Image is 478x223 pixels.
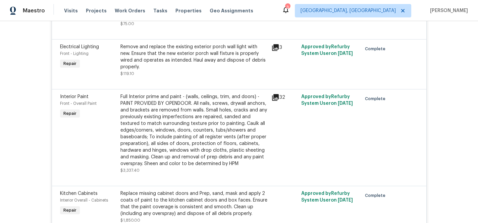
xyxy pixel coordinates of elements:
span: Complete [365,95,388,102]
span: Kitchen Cabinets [60,191,98,196]
div: Replace missing cabinet doors and Prep, sand, mask and apply 2 coats of paint to the kitchen cabi... [120,190,267,217]
span: Complete [365,192,388,199]
div: Remove and replace the existing exterior porch wall light with new. Ensure that the new exterior ... [120,44,267,70]
span: Electrical Lighting [60,45,99,49]
span: [GEOGRAPHIC_DATA], [GEOGRAPHIC_DATA] [301,7,396,14]
span: [DATE] [338,101,353,106]
span: Approved by Refurby System User on [301,191,353,203]
span: [PERSON_NAME] [427,7,468,14]
div: 32 [271,93,298,101]
span: $1,850.00 [120,218,140,222]
span: $119.10 [120,72,134,76]
span: Front - Lighting [60,52,89,56]
div: 3 [271,44,298,52]
span: Repair [61,110,79,117]
span: Projects [86,7,107,14]
span: $75.00 [120,22,134,26]
span: Visits [64,7,78,14]
span: Geo Assignments [210,7,253,14]
span: Repair [61,207,79,214]
span: Repair [61,60,79,67]
span: Approved by Refurby System User on [301,45,353,56]
span: $3,337.40 [120,168,140,172]
span: Interior Paint [60,94,89,99]
span: Approved by Refurby System User on [301,94,353,106]
div: Full Interior prime and paint - (walls, ceilings, trim, and doors) - PAINT PROVIDED BY OPENDOOR. ... [120,93,267,167]
span: Front - Overall Paint [60,101,97,105]
span: Work Orders [115,7,145,14]
span: Properties [175,7,202,14]
span: Complete [365,46,388,52]
span: Maestro [23,7,45,14]
span: [DATE] [338,51,353,56]
span: [DATE] [338,198,353,203]
div: 3 [285,4,290,11]
span: Interior Overall - Cabinets [60,198,108,202]
span: Tasks [153,8,167,13]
